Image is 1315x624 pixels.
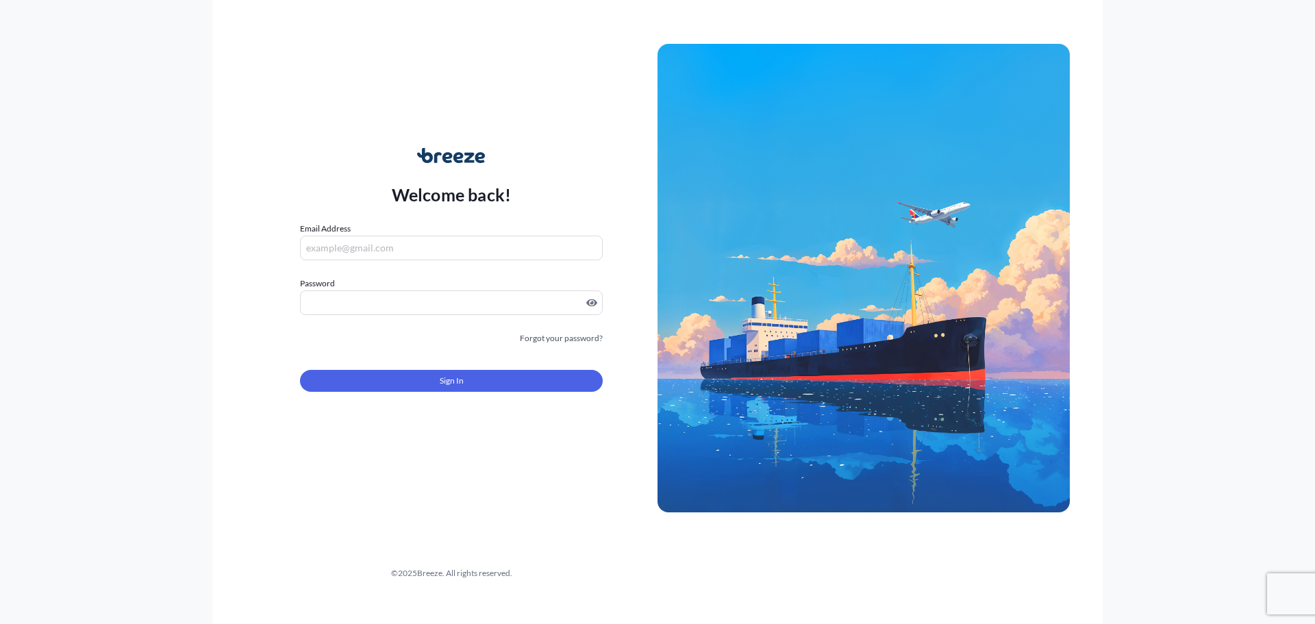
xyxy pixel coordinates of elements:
div: © 2025 Breeze. All rights reserved. [245,566,657,580]
img: Ship illustration [657,44,1070,512]
input: example@gmail.com [300,236,603,260]
button: Sign In [300,370,603,392]
button: Show password [586,297,597,308]
label: Password [300,277,603,290]
p: Welcome back! [392,184,512,205]
a: Forgot your password? [520,332,603,345]
label: Email Address [300,222,351,236]
span: Sign In [440,374,464,388]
